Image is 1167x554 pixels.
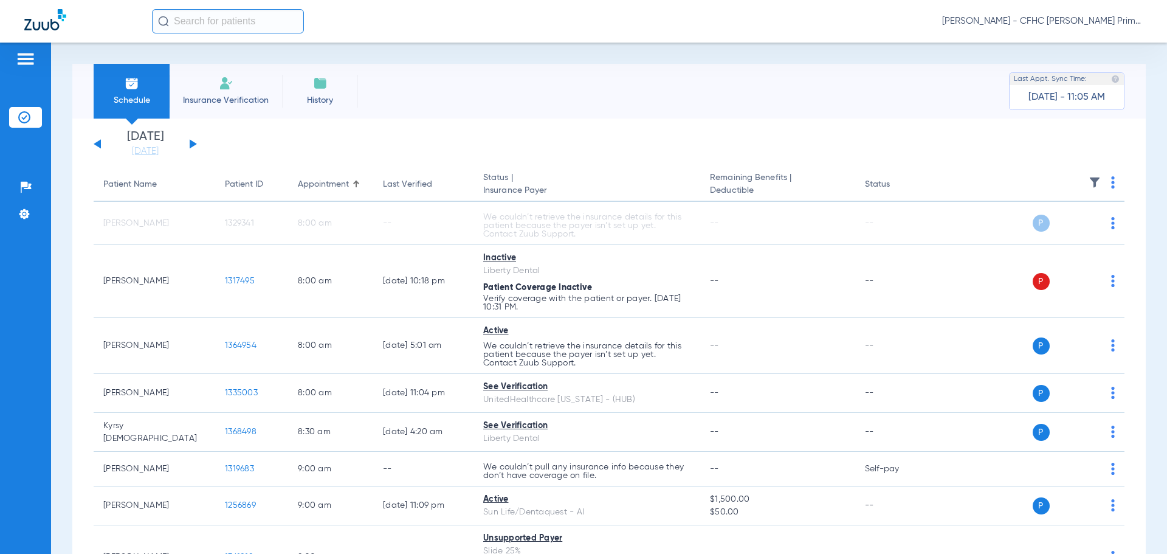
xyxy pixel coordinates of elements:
th: Status | [473,168,700,202]
td: -- [855,413,937,452]
span: Insurance Verification [179,94,273,106]
td: Kyrsy [DEMOGRAPHIC_DATA] [94,413,215,452]
span: 1329341 [225,219,254,227]
div: Inactive [483,252,690,265]
td: [DATE] 5:01 AM [373,318,473,374]
td: [PERSON_NAME] [94,245,215,318]
div: Appointment [298,178,363,191]
img: Zuub Logo [24,9,66,30]
td: [PERSON_NAME] [94,202,215,245]
td: [PERSON_NAME] [94,486,215,525]
img: group-dot-blue.svg [1111,463,1115,475]
p: We couldn’t pull any insurance info because they don’t have coverage on file. [483,463,690,480]
th: Status [855,168,937,202]
td: [DATE] 11:04 PM [373,374,473,413]
img: filter.svg [1089,176,1101,189]
td: [PERSON_NAME] [94,452,215,486]
span: [PERSON_NAME] - CFHC [PERSON_NAME] Primary Care Dental [942,15,1143,27]
div: Patient ID [225,178,263,191]
p: We couldn’t retrieve the insurance details for this patient because the payer isn’t set up yet. C... [483,342,690,367]
div: See Verification [483,420,690,432]
input: Search for patients [152,9,304,33]
span: P [1033,273,1050,290]
td: -- [855,202,937,245]
img: Manual Insurance Verification [219,76,233,91]
td: -- [855,245,937,318]
div: Liberty Dental [483,432,690,445]
span: -- [710,219,719,227]
span: 1317495 [225,277,255,285]
span: -- [710,277,719,285]
div: Active [483,325,690,338]
div: See Verification [483,381,690,393]
img: History [313,76,328,91]
td: -- [855,374,937,413]
td: [PERSON_NAME] [94,318,215,374]
span: Patient Coverage Inactive [483,283,592,292]
td: 8:00 AM [288,245,373,318]
td: [PERSON_NAME] [94,374,215,413]
span: [DATE] - 11:05 AM [1028,91,1105,103]
div: Patient Name [103,178,157,191]
div: Sun Life/Dentaquest - AI [483,506,690,519]
img: group-dot-blue.svg [1111,176,1115,189]
a: [DATE] [109,145,182,158]
td: 8:00 AM [288,374,373,413]
span: -- [710,465,719,473]
th: Remaining Benefits | [700,168,855,202]
td: -- [373,202,473,245]
span: -- [710,428,719,436]
span: $50.00 [710,506,845,519]
iframe: Chat Widget [1106,496,1167,554]
span: Deductible [710,184,845,197]
div: UnitedHealthcare [US_STATE] - (HUB) [483,393,690,406]
div: Appointment [298,178,349,191]
span: P [1033,385,1050,402]
td: 9:00 AM [288,452,373,486]
td: [DATE] 11:09 PM [373,486,473,525]
div: Unsupported Payer [483,532,690,545]
td: 8:00 AM [288,202,373,245]
span: 1368498 [225,428,256,436]
div: Active [483,493,690,506]
td: Self-pay [855,452,937,486]
span: $1,500.00 [710,493,845,506]
span: Insurance Payer [483,184,690,197]
span: Schedule [103,94,160,106]
span: P [1033,497,1050,514]
div: Last Verified [383,178,464,191]
p: Verify coverage with the patient or payer. [DATE] 10:31 PM. [483,294,690,311]
span: Last Appt. Sync Time: [1014,73,1087,85]
img: last sync help info [1111,75,1120,83]
td: [DATE] 4:20 AM [373,413,473,452]
img: group-dot-blue.svg [1111,275,1115,287]
div: Patient Name [103,178,205,191]
span: History [291,94,349,106]
span: -- [710,389,719,397]
img: hamburger-icon [16,52,35,66]
span: 1364954 [225,341,256,350]
span: 1335003 [225,389,258,397]
td: -- [373,452,473,486]
img: group-dot-blue.svg [1111,426,1115,438]
img: group-dot-blue.svg [1111,387,1115,399]
img: Schedule [125,76,139,91]
span: 1256869 [225,501,256,510]
p: We couldn’t retrieve the insurance details for this patient because the payer isn’t set up yet. C... [483,213,690,238]
img: group-dot-blue.svg [1111,339,1115,351]
span: -- [710,341,719,350]
div: Liberty Dental [483,265,690,277]
div: Last Verified [383,178,432,191]
img: group-dot-blue.svg [1111,217,1115,229]
span: P [1033,424,1050,441]
li: [DATE] [109,131,182,158]
div: Patient ID [225,178,278,191]
td: [DATE] 10:18 PM [373,245,473,318]
td: 8:00 AM [288,318,373,374]
td: 9:00 AM [288,486,373,525]
span: 1319683 [225,465,254,473]
span: P [1033,338,1050,355]
td: 8:30 AM [288,413,373,452]
img: Search Icon [158,16,169,27]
